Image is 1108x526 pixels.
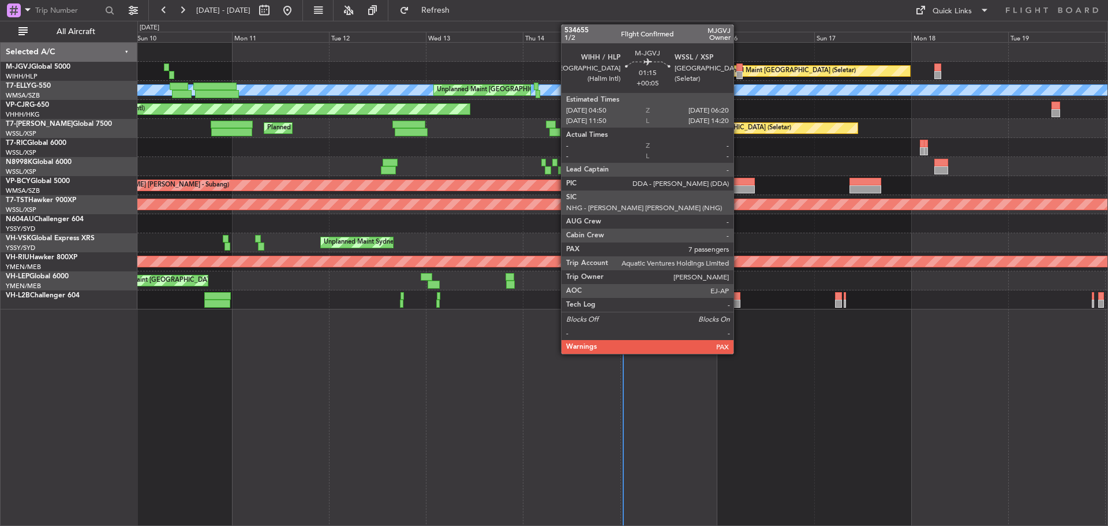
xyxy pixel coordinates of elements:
span: VH-L2B [6,292,30,299]
a: N8998KGlobal 6000 [6,159,72,166]
a: WMSA/SZB [6,91,40,100]
span: VP-BCY [6,178,31,185]
a: T7-[PERSON_NAME]Global 7500 [6,121,112,128]
span: M-JGVJ [6,64,31,70]
span: VH-RIU [6,254,29,261]
a: YSSY/SYD [6,225,35,233]
div: Sun 10 [135,32,232,42]
div: Wed 13 [426,32,523,42]
div: Sun 17 [814,32,911,42]
a: YMEN/MEB [6,282,41,290]
a: T7-TSTHawker 900XP [6,197,76,204]
div: Mon 18 [911,32,1008,42]
div: Sat 16 [717,32,814,42]
div: [DATE] [140,23,159,33]
div: Unplanned Maint Sydney ([PERSON_NAME] Intl) [324,234,466,251]
a: YSSY/SYD [6,244,35,252]
a: N604AUChallenger 604 [6,216,84,223]
a: T7-RICGlobal 6000 [6,140,66,147]
a: VH-LEPGlobal 6000 [6,273,69,280]
span: [DATE] - [DATE] [196,5,250,16]
button: Refresh [394,1,463,20]
a: WMSA/SZB [6,186,40,195]
a: VHHH/HKG [6,110,40,119]
div: Mon 11 [232,32,329,42]
a: VH-L2BChallenger 604 [6,292,80,299]
a: YMEN/MEB [6,263,41,271]
div: Planned Maint [GEOGRAPHIC_DATA] ([GEOGRAPHIC_DATA]) [267,120,449,137]
input: Trip Number [35,2,102,19]
button: All Aircraft [13,23,125,41]
a: M-JGVJGlobal 5000 [6,64,70,70]
span: All Aircraft [30,28,122,36]
div: Unplanned Maint [GEOGRAPHIC_DATA] (Sultan [PERSON_NAME] [PERSON_NAME] - Subang) [437,81,714,99]
a: WSSL/XSP [6,129,36,138]
a: WSSL/XSP [6,148,36,157]
div: Planned Maint [GEOGRAPHIC_DATA] (Seletar) [720,62,856,80]
button: Quick Links [909,1,995,20]
div: Tue 12 [329,32,426,42]
a: VH-VSKGlobal Express XRS [6,235,95,242]
a: T7-ELLYG-550 [6,83,51,89]
a: WIHH/HLP [6,72,38,81]
a: VP-BCYGlobal 5000 [6,178,70,185]
span: T7-TST [6,197,28,204]
span: Refresh [411,6,460,14]
span: T7-ELLY [6,83,31,89]
span: T7-[PERSON_NAME] [6,121,73,128]
div: Planned Maint [GEOGRAPHIC_DATA] (Seletar) [656,120,791,137]
span: VH-LEP [6,273,29,280]
span: VH-VSK [6,235,31,242]
div: Fri 15 [620,32,717,42]
div: Tue 19 [1008,32,1105,42]
span: N8998K [6,159,32,166]
a: VP-CJRG-650 [6,102,49,109]
div: Thu 14 [523,32,620,42]
span: VP-CJR [6,102,29,109]
span: N604AU [6,216,34,223]
a: WSSL/XSP [6,167,36,176]
a: VH-RIUHawker 800XP [6,254,77,261]
span: T7-RIC [6,140,27,147]
a: WSSL/XSP [6,206,36,214]
div: Quick Links [933,6,972,17]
